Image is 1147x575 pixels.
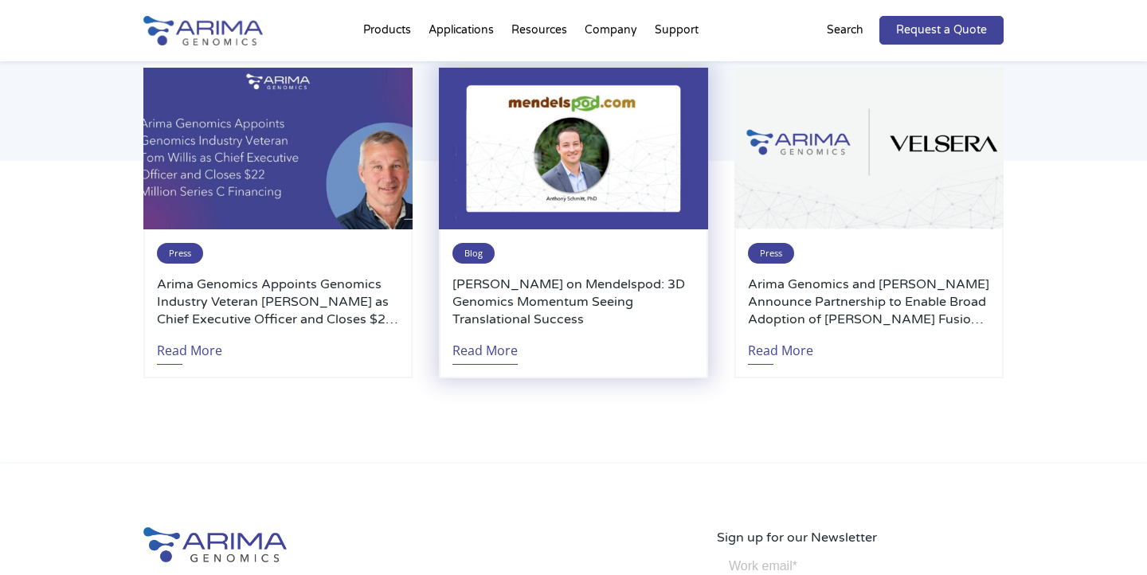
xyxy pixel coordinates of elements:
iframe: Chat Widget [1067,499,1147,575]
span: Press [748,243,794,264]
span: Press [157,243,203,264]
a: Arima Genomics Appoints Genomics Industry Veteran [PERSON_NAME] as Chief Executive Officer and Cl... [157,276,399,328]
img: Arima-Genomics-logo [143,16,263,45]
a: Read More [157,328,222,365]
a: Arima Genomics and [PERSON_NAME] Announce Partnership to Enable Broad Adoption of [PERSON_NAME] F... [748,276,990,328]
span: Blog [452,243,495,264]
p: Sign up for our Newsletter [717,527,1004,548]
a: Read More [748,328,813,365]
img: Personnel-Announcement-LinkedIn-Carousel-22025-1-500x300.jpg [143,68,413,229]
img: Anthony-Schmitt-PhD-2-500x300.jpg [439,68,708,229]
a: Request a Quote [879,16,1004,45]
img: Arima-Genomics-logo [143,527,287,562]
a: Read More [452,328,518,365]
p: Search [827,20,863,41]
img: Arima-Genomics-and-Velsera-Logos-500x300.png [734,68,1004,229]
a: [PERSON_NAME] on Mendelspod: 3D Genomics Momentum Seeing Translational Success [452,276,695,328]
